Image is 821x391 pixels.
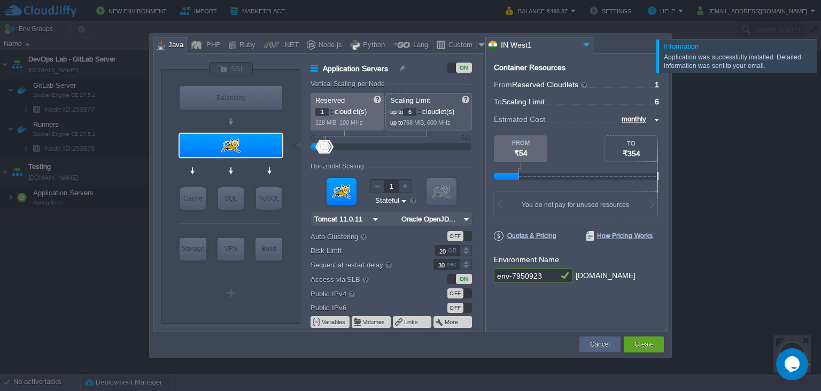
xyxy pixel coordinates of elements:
div: OFF [447,231,463,241]
div: ON [456,63,472,73]
div: Ruby [236,37,255,53]
label: Public IPv4 [311,288,419,300]
label: Auto-Clustering [311,231,419,242]
div: Lang [410,37,428,53]
label: Access via SLB [311,273,419,285]
span: 768 MiB, 600 MHz [403,119,451,126]
div: PHP [203,37,221,53]
div: 0 [311,134,314,141]
div: Build [255,238,282,259]
label: Environment Name [494,255,559,264]
div: .[DOMAIN_NAME] [574,269,636,283]
div: Application was successfully installed. Detailed information was sent to your email. [664,53,814,70]
div: Java [165,37,183,53]
div: Storage Containers [180,238,206,260]
div: Create New Layer [180,282,282,303]
label: Disk Limit [311,245,419,256]
span: ₹54 [514,149,528,157]
div: Balancing [180,86,282,110]
span: From [494,80,512,89]
div: Horizontal Scaling [311,163,367,170]
div: NoSQL [256,187,282,210]
span: Scaling Limit [390,96,430,104]
span: How Pricing Works [586,231,653,241]
div: Storage [180,238,206,259]
button: Cancel [590,339,610,350]
div: GB [448,246,459,256]
div: OFF [447,303,463,313]
span: ₹354 [623,149,640,158]
span: Scaling Limit [502,97,545,106]
div: Elastic VPS [218,238,244,260]
span: 1 [655,80,659,89]
div: Node.js [315,37,342,53]
span: 128 MiB, 100 MHz [315,119,363,126]
span: 6 [655,97,659,106]
span: Quotas & Pricing [494,231,556,241]
div: sec [447,259,459,270]
button: Variables [322,318,346,326]
iframe: chat widget [776,348,810,380]
div: Load Balancer [180,86,282,110]
div: TO [605,140,657,147]
div: NoSQL Databases [256,187,282,210]
div: Cache [180,187,206,210]
div: Vertical Scaling per Node [311,80,388,88]
button: Links [404,318,419,326]
div: Build Node [255,238,282,260]
button: More [445,318,459,326]
div: SQL Databases [218,187,244,210]
div: VPS [218,238,244,259]
span: up to [390,109,403,115]
label: Public IPv6 [311,302,419,313]
div: SQL [218,187,244,210]
p: cloudlet(s) [315,105,380,116]
div: FROM [494,140,547,146]
div: ON [456,274,472,284]
div: 512 [461,134,471,141]
div: OFF [447,288,463,298]
div: Custom [445,37,476,53]
div: Python [360,37,385,53]
div: Container Resources [494,64,566,72]
div: .NET [280,37,299,53]
span: To [494,97,502,106]
div: Application Servers [180,134,282,157]
span: Information [664,42,699,50]
span: Estimated Cost [494,113,545,125]
p: cloudlet(s) [390,105,468,116]
label: Sequential restart delay [311,259,419,271]
button: Volumes [363,318,386,326]
button: Create [634,339,654,350]
span: Reserved Cloudlets [512,80,588,89]
span: Reserved [315,96,345,104]
span: up to [390,119,403,126]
